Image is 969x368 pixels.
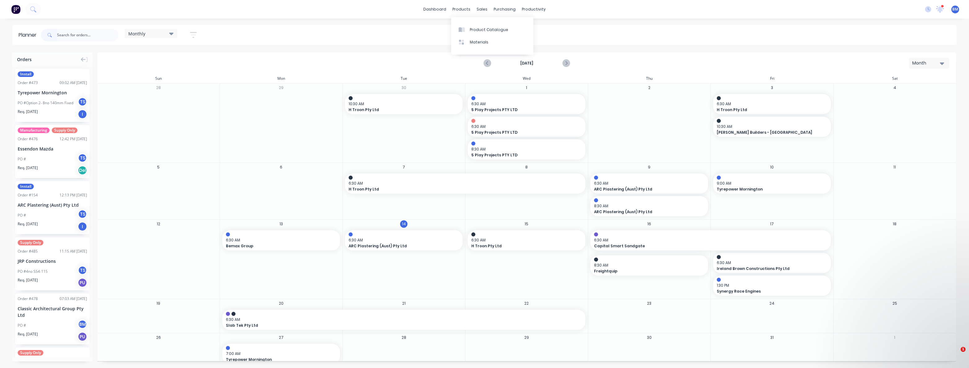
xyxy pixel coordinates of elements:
span: Orders [17,56,32,63]
div: 09:02 AM [DATE] [59,80,87,86]
div: 6:30 AM5 Play Projects PTY LTD [468,117,585,137]
img: Factory [11,5,20,14]
button: 25 [891,300,898,307]
span: Req. [DATE] [18,165,38,171]
div: TS [78,266,87,275]
div: 6:30 AMH Troon Pty Ltd [345,173,585,194]
div: 07:03 AM [DATE] [59,296,87,302]
span: 6:30 AM [594,237,824,243]
div: 6:30 AM5 Play Projects PTY LTD [468,94,585,114]
div: TS [78,97,87,106]
div: ARC Plastering (Aust) Pty Ltd [18,202,87,208]
span: Capital Smart Sandgate [594,243,804,249]
div: Planner [19,31,40,39]
button: 7 [400,164,407,171]
div: Order # 154 [18,192,38,198]
span: 9:00 AM [717,181,824,186]
a: dashboard [420,5,449,14]
div: 8:30 AMFreightquip [590,255,708,276]
button: 30 [400,84,407,92]
button: 26 [155,334,162,341]
span: Ireland Brown Constructions Pty Ltd [717,266,816,272]
button: 15 [523,220,530,228]
button: Month [909,58,949,69]
div: 9:00 AMTyrepower Mornington [713,173,831,194]
div: Sat [833,74,956,83]
span: 6:30 AM [226,237,333,243]
div: TS [78,153,87,163]
div: Del [78,166,87,175]
div: PU [78,278,87,287]
span: 6:30 AM [471,101,579,107]
button: 12 [155,220,162,228]
button: 3 [768,84,776,92]
button: 10 [768,164,776,171]
span: 7:00 AM [226,351,333,357]
span: 8:30 AM [594,263,701,268]
span: 6:30 AM [717,101,824,107]
span: 10:30 AM [349,101,456,107]
div: 12:42 PM [DATE] [59,136,87,142]
div: 12:13 PM [DATE] [59,192,87,198]
span: 6:30 AM [471,124,579,129]
div: TS [78,209,87,219]
span: 6:30 AM [349,181,579,186]
span: Supply Only [52,128,77,133]
div: sales [473,5,491,14]
button: 17 [768,220,776,228]
button: 14 [400,220,407,228]
div: PO # [18,156,26,162]
span: 5 Play Projects PTY LTD [471,130,570,135]
span: H Troon Pty Ltd [349,186,558,192]
div: PO #4no SS4-115 [18,269,48,274]
button: 4 [891,84,898,92]
span: Req. [DATE] [18,221,38,227]
input: Search for orders... [57,29,118,41]
div: products [449,5,473,14]
span: H Troon Pty Ltd [471,243,570,249]
span: Synergy Race Engines [717,289,816,294]
button: 30 [645,334,653,341]
span: 1 [961,347,966,352]
div: Essendon Mazda [18,146,87,152]
button: 23 [645,300,653,307]
a: Materials [451,36,533,48]
button: 29 [523,334,530,341]
button: 28 [400,334,407,341]
button: 18 [891,220,898,228]
span: Manufacturing [18,128,50,133]
div: PU [78,332,87,341]
span: 6:30 AM [349,237,456,243]
div: Wed [465,74,588,83]
span: Tyrepower Mornington [717,186,816,192]
button: 8 [523,164,530,171]
span: Req. [DATE] [18,277,38,283]
button: 11 [891,164,898,171]
div: Mon [220,74,342,83]
div: 6:30 AMH Troon Pty Ltd [468,230,585,250]
div: 6:30 AMH Troon Pty Ltd [713,94,831,114]
button: Previous page [484,59,491,67]
div: Order # 476 [18,136,38,142]
div: Thu [588,74,711,83]
div: 11:15 AM [DATE] [59,249,87,254]
button: 29 [277,84,285,92]
div: PO #Option 2- 8no 140mm Fixed [18,100,73,106]
span: Tyrepower Mornington [226,357,325,362]
div: I [78,110,87,119]
button: 19 [155,300,162,307]
div: 6:30 AMBemax Group [222,230,340,250]
button: 28 [155,84,162,92]
span: 6:30 AM [471,237,579,243]
div: Tue [342,74,465,83]
div: Product Catalogue [470,27,508,33]
span: 8:30 AM [471,146,579,152]
span: Bemax Group [226,243,325,249]
span: Req. [DATE] [18,109,38,114]
div: 1:30 PMSynergy Race Engines [713,276,831,296]
div: 10:30 AMH Troon Pty Ltd [345,94,463,114]
button: 20 [277,300,285,307]
div: 10:30 AM[PERSON_NAME] Builders - [GEOGRAPHIC_DATA] [713,117,831,137]
button: 16 [645,220,653,228]
span: Supply Only [18,350,43,356]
